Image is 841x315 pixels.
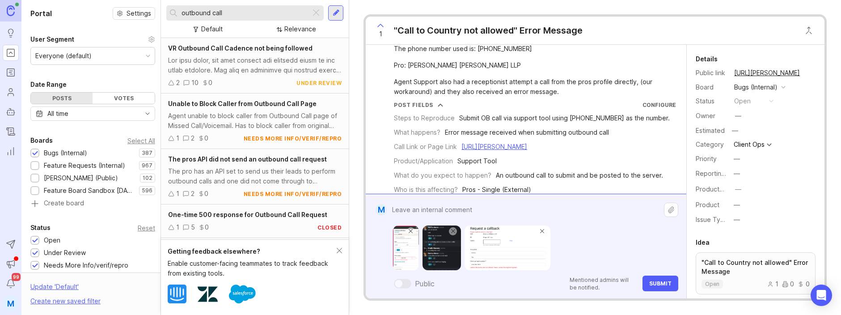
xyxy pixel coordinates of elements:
[204,189,208,199] div: 0
[394,113,455,123] div: Steps to Reproduce
[161,149,349,204] a: The pros API did not send an outbound call requestThe pro has an API set to send us their leads t...
[35,51,92,61] div: Everyone (default)
[570,276,637,291] p: Mentioned admins will be notified.
[696,96,727,106] div: Status
[142,162,152,169] p: 967
[3,295,19,311] div: M
[30,79,67,90] div: Date Range
[461,143,527,150] a: [URL][PERSON_NAME]
[30,200,155,208] a: Create board
[735,111,741,121] div: —
[767,281,778,287] div: 1
[3,256,19,272] button: Announcements
[734,82,778,92] div: Bugs (Internal)
[734,200,740,210] div: —
[47,109,68,119] div: All time
[161,38,349,94] a: VR Outbound Call Cadence not being followedLor ipsu dolor, sit amet consect adi elitsedd eiusm te...
[168,259,337,278] div: Enable customer-facing teammates to track feedback from existing tools.
[143,175,152,182] p: 102
[696,170,744,177] label: Reporting Team
[44,235,60,245] div: Open
[394,24,583,37] div: "Call to Country not allowed" Error Message
[734,141,765,148] div: Client Ops
[3,104,19,120] a: Autopilot
[168,166,342,186] div: The pro has an API set to send us their leads to perform outbound calls and one did not come thro...
[394,142,457,152] div: Call Link or Page Link
[3,45,19,61] a: Portal
[705,281,719,288] p: open
[168,44,313,52] span: VR Outbound Call Cadence not being followed
[729,125,741,136] div: —
[696,252,816,294] a: "Call to Country not allowed" Error Messageopen100
[244,135,342,142] div: needs more info/verif/repro
[696,82,727,92] div: Board
[731,67,803,79] a: [URL][PERSON_NAME]
[394,156,453,166] div: Product/Application
[394,101,443,109] button: Post Fields
[696,216,728,223] label: Issue Type
[734,169,740,179] div: —
[696,185,743,193] label: ProductboardID
[198,284,218,304] img: Zendesk logo
[642,276,678,291] button: Submit
[696,201,719,209] label: Product
[244,190,342,198] div: needs more info/verif/repro
[734,215,740,225] div: —
[696,128,725,134] div: Estimated
[376,204,387,216] div: M
[113,7,155,20] button: Settings
[30,8,52,19] h1: Portal
[696,155,717,162] label: Priority
[696,54,718,64] div: Details
[3,64,19,81] a: Roadmaps
[696,237,710,248] div: Idea
[182,8,308,18] input: Search...
[394,101,433,109] div: Post Fields
[191,189,194,199] div: 2
[3,143,19,159] a: Reporting
[696,68,727,78] div: Public link
[30,34,74,45] div: User Segment
[415,278,435,289] div: Public
[191,133,194,143] div: 2
[317,224,342,231] div: closed
[462,185,531,195] div: Pros - Single (External)
[465,226,550,270] img: https://canny-assets.io/images/109c8f7adf3928b9310f616a833287b4.png
[176,133,179,143] div: 1
[496,170,663,180] div: An outbound call to submit and be posted to the server.
[127,9,151,18] span: Settings
[44,173,118,183] div: [PERSON_NAME] (Public)
[379,29,382,39] span: 1
[44,248,86,258] div: Under Review
[191,78,199,88] div: 10
[800,21,818,39] button: Close button
[12,273,21,281] span: 99
[457,156,497,166] div: Support Tool
[161,238,349,294] a: Outbound Calls to [GEOGRAPHIC_DATA] (+218)When attempting to post a callback I received the error...
[204,133,208,143] div: 0
[732,183,744,195] button: ProductboardID
[30,282,79,296] div: Update ' Default '
[201,24,223,34] div: Default
[284,24,316,34] div: Relevance
[734,96,751,106] div: open
[31,93,93,104] div: Posts
[93,93,154,104] div: Votes
[30,296,101,306] div: Create new saved filter
[44,161,125,170] div: Feature Requests (Internal)
[702,258,810,276] p: "Call to Country not allowed" Error Message
[735,184,741,194] div: —
[3,25,19,41] a: Ideas
[191,222,195,232] div: 5
[7,5,15,16] img: Canny Home
[459,113,670,123] div: Submit OB call via support tool using [PHONE_NUMBER] as the number.
[142,149,152,157] p: 387
[168,285,186,303] img: Intercom logo
[445,128,609,137] div: Error message received when submitting outbound call
[394,170,491,180] div: What do you expect to happen?
[44,260,128,270] div: Needs More Info/verif/repro
[168,155,327,163] span: The pros API did not send an outbound call request
[176,222,179,232] div: 1
[168,247,337,256] div: Getting feedback elsewhere?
